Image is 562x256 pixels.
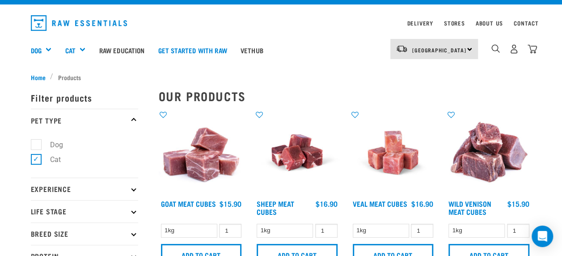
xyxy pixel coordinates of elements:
[475,21,503,25] a: About Us
[412,48,466,51] span: [GEOGRAPHIC_DATA]
[31,86,138,109] p: Filter products
[514,21,539,25] a: Contact
[316,200,338,208] div: $16.90
[257,201,294,213] a: Sheep Meat Cubes
[448,201,491,213] a: Wild Venison Meat Cubes
[315,224,338,238] input: 1
[31,222,138,245] p: Breed Size
[152,32,234,68] a: Get started with Raw
[65,45,75,55] a: Cat
[254,110,340,196] img: Sheep Meat
[407,21,433,25] a: Delivery
[507,200,529,208] div: $15.90
[444,21,465,25] a: Stores
[31,178,138,200] p: Experience
[92,32,151,68] a: Raw Education
[31,109,138,131] p: Pet Type
[161,201,216,205] a: Goat Meat Cubes
[351,110,436,196] img: Veal Meat Cubes8454
[24,12,539,34] nav: dropdown navigation
[509,44,519,54] img: user.png
[219,224,241,238] input: 1
[31,73,46,82] span: Home
[31,73,51,82] a: Home
[36,139,67,150] label: Dog
[528,44,537,54] img: home-icon@2x.png
[31,200,138,222] p: Life Stage
[31,15,127,31] img: Raw Essentials Logo
[234,32,270,68] a: Vethub
[353,201,407,205] a: Veal Meat Cubes
[411,224,433,238] input: 1
[31,45,42,55] a: Dog
[31,73,532,82] nav: breadcrumbs
[220,200,241,208] div: $15.90
[396,45,408,53] img: van-moving.png
[159,89,532,103] h2: Our Products
[491,44,500,53] img: home-icon-1@2x.png
[36,154,64,165] label: Cat
[411,200,433,208] div: $16.90
[507,224,529,238] input: 1
[159,110,244,196] img: 1184 Wild Goat Meat Cubes Boneless 01
[532,226,553,247] div: Open Intercom Messenger
[446,110,532,196] img: 1181 Wild Venison Meat Cubes Boneless 01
